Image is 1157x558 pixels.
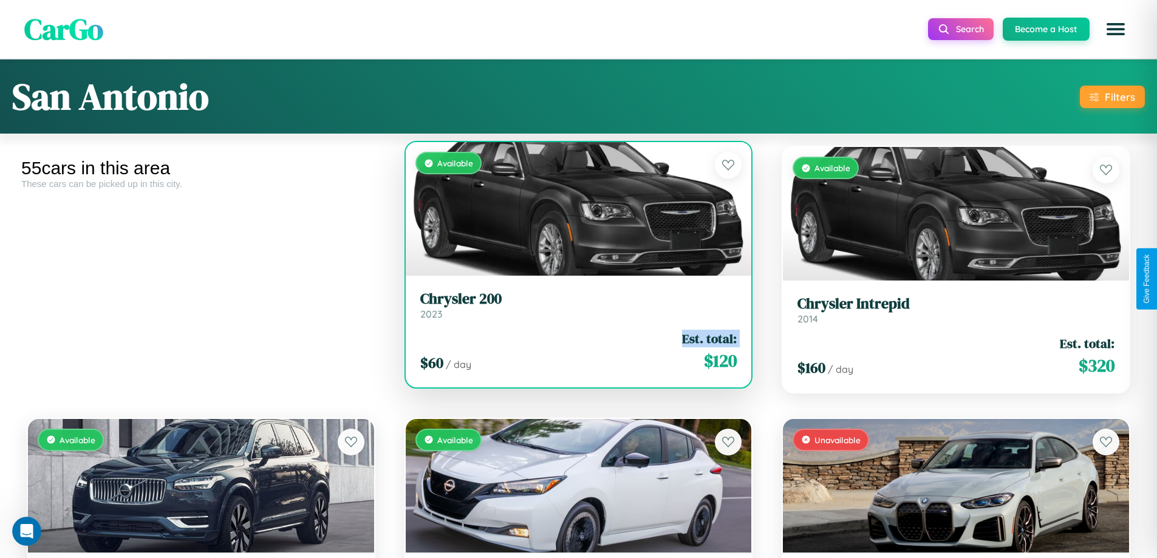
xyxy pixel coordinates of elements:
span: / day [828,363,853,375]
span: CarGo [24,9,103,49]
button: Search [928,18,994,40]
span: 2014 [797,313,818,325]
span: Available [437,435,473,445]
span: $ 320 [1079,353,1114,378]
button: Become a Host [1003,18,1090,41]
button: Filters [1080,86,1145,108]
iframe: Intercom live chat [12,517,41,546]
span: 2023 [420,308,442,320]
h1: San Antonio [12,72,209,121]
span: Available [60,435,95,445]
span: Search [956,24,984,35]
span: $ 60 [420,353,443,373]
div: Filters [1105,90,1135,103]
span: Est. total: [682,330,737,347]
span: $ 120 [704,349,737,373]
div: 55 cars in this area [21,158,381,179]
div: Give Feedback [1142,254,1151,304]
a: Chrysler 2002023 [420,290,737,320]
span: $ 160 [797,358,825,378]
span: Unavailable [814,435,861,445]
span: Available [437,158,473,168]
div: These cars can be picked up in this city. [21,179,381,189]
span: Est. total: [1060,335,1114,352]
a: Chrysler Intrepid2014 [797,295,1114,325]
button: Open menu [1099,12,1133,46]
span: / day [446,358,471,370]
span: Available [814,163,850,173]
h3: Chrysler 200 [420,290,737,308]
h3: Chrysler Intrepid [797,295,1114,313]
